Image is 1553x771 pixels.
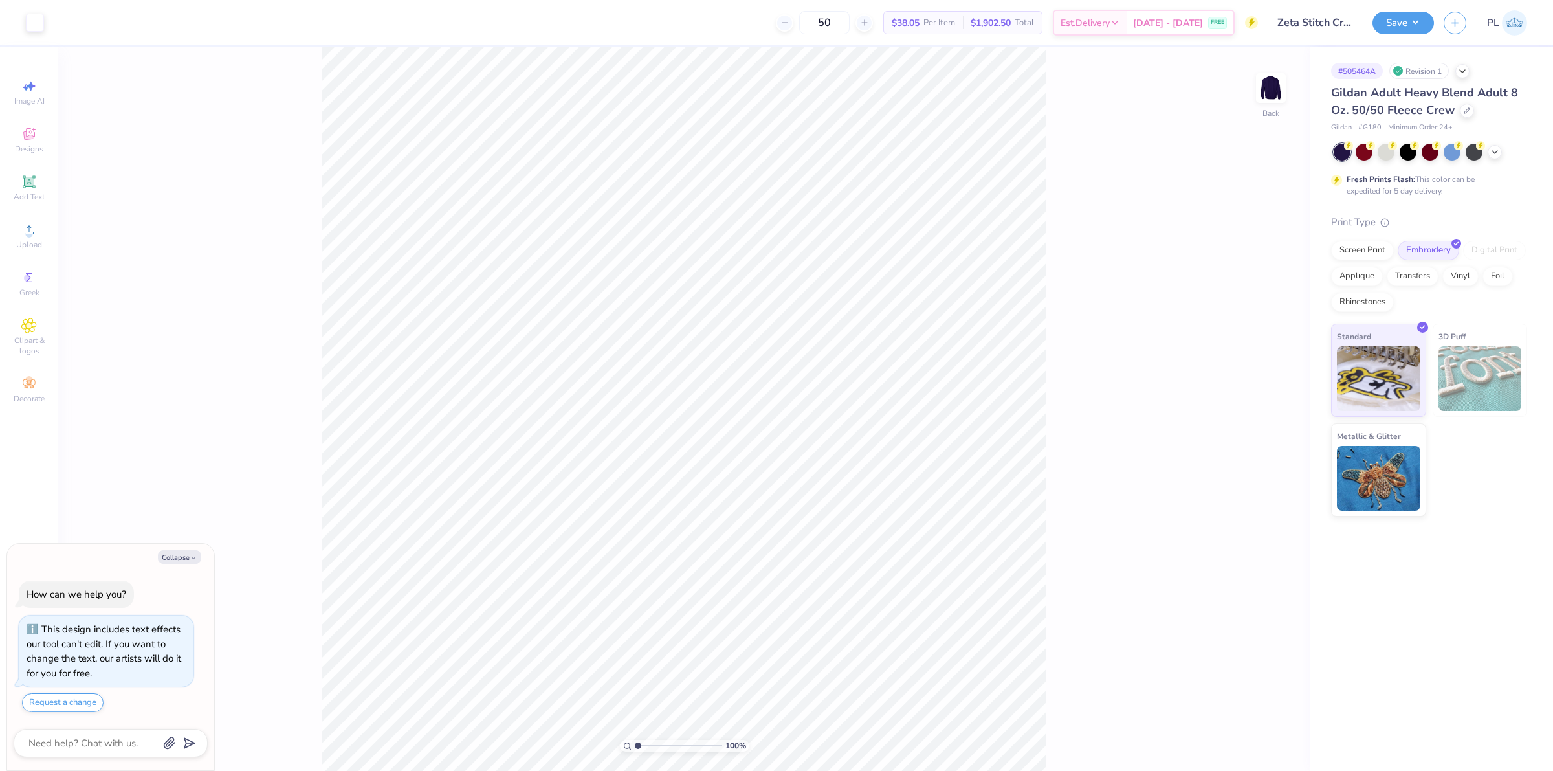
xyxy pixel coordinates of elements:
[1331,241,1394,260] div: Screen Print
[1331,267,1383,286] div: Applique
[725,740,746,752] span: 100 %
[1438,346,1522,411] img: 3D Puff
[27,588,126,601] div: How can we help you?
[14,192,45,202] span: Add Text
[1331,85,1518,118] span: Gildan Adult Heavy Blend Adult 8 Oz. 50/50 Fleece Crew
[892,16,920,30] span: $38.05
[1482,267,1513,286] div: Foil
[1337,330,1371,343] span: Standard
[1358,122,1382,133] span: # G180
[1438,330,1466,343] span: 3D Puff
[1347,173,1506,197] div: This color can be expedited for 5 day delivery.
[1211,18,1224,27] span: FREE
[1258,75,1284,101] img: Back
[14,96,45,106] span: Image AI
[1061,16,1110,30] span: Est. Delivery
[1262,107,1279,119] div: Back
[971,16,1011,30] span: $1,902.50
[15,144,43,154] span: Designs
[1337,346,1420,411] img: Standard
[22,693,104,712] button: Request a change
[1389,63,1449,79] div: Revision 1
[6,335,52,356] span: Clipart & logos
[1331,293,1394,312] div: Rhinestones
[14,394,45,404] span: Decorate
[1015,16,1034,30] span: Total
[1331,63,1383,79] div: # 505464A
[1372,12,1434,34] button: Save
[1487,16,1499,30] span: PL
[1268,10,1363,36] input: Untitled Design
[1388,122,1453,133] span: Minimum Order: 24 +
[1337,429,1401,443] span: Metallic & Glitter
[1387,267,1438,286] div: Transfers
[1331,122,1352,133] span: Gildan
[1442,267,1479,286] div: Vinyl
[1337,446,1420,511] img: Metallic & Glitter
[799,11,850,34] input: – –
[1463,241,1526,260] div: Digital Print
[923,16,955,30] span: Per Item
[27,623,181,680] div: This design includes text effects our tool can't edit. If you want to change the text, our artist...
[1398,241,1459,260] div: Embroidery
[1487,10,1527,36] a: PL
[1133,16,1203,30] span: [DATE] - [DATE]
[1331,215,1527,230] div: Print Type
[1502,10,1527,36] img: Pamela Lois Reyes
[16,240,42,250] span: Upload
[19,287,39,298] span: Greek
[1347,174,1415,184] strong: Fresh Prints Flash:
[158,550,201,564] button: Collapse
